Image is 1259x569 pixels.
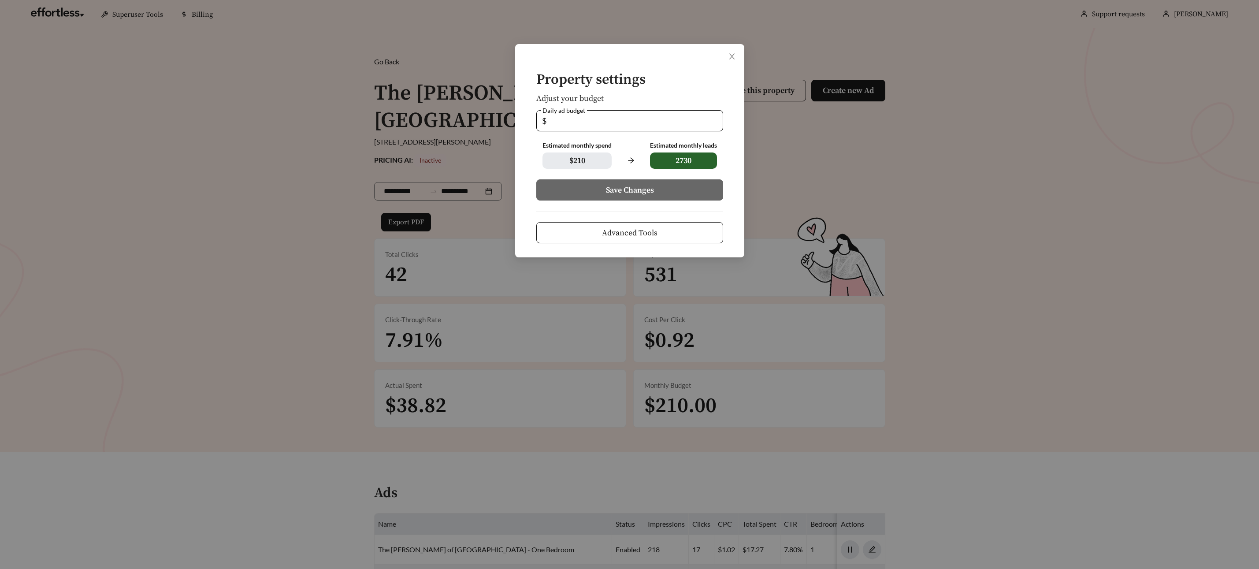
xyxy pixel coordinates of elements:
h4: Property settings [536,72,723,88]
div: Estimated monthly spend [542,142,612,149]
button: Advanced Tools [536,222,723,243]
span: Advanced Tools [602,227,657,239]
button: Close [720,44,744,69]
a: Advanced Tools [536,228,723,237]
span: 2730 [650,152,717,169]
button: Save Changes [536,179,723,201]
span: $ [542,111,546,131]
div: Estimated monthly leads [650,142,717,149]
span: arrow-right [622,152,639,169]
span: $ 210 [542,152,612,169]
h5: Adjust your budget [536,94,723,103]
span: close [728,52,736,60]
